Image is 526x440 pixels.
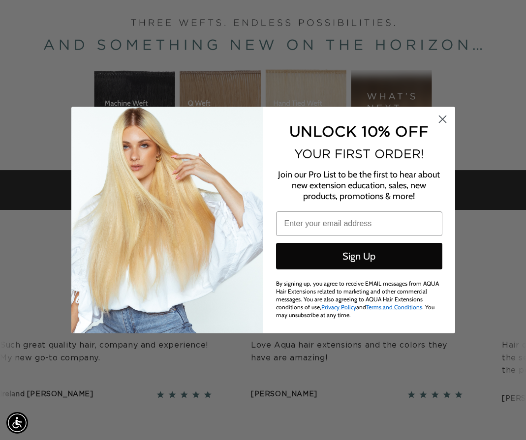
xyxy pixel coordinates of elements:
span: Join our Pro List to be the first to hear about new extension education, sales, new products, pro... [278,169,440,202]
a: Privacy Policy [321,303,356,311]
button: Sign Up [276,243,442,269]
input: Enter your email address [276,211,442,236]
img: daab8b0d-f573-4e8c-a4d0-05ad8d765127.png [71,107,263,333]
span: By signing up, you agree to receive EMAIL messages from AQUA Hair Extensions related to marketing... [276,280,439,319]
span: UNLOCK 10% OFF [289,123,429,139]
div: Accessibility Menu [6,412,28,434]
a: Terms and Conditions [366,303,422,311]
button: Close dialog [434,111,451,128]
span: YOUR FIRST ORDER! [294,147,424,161]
